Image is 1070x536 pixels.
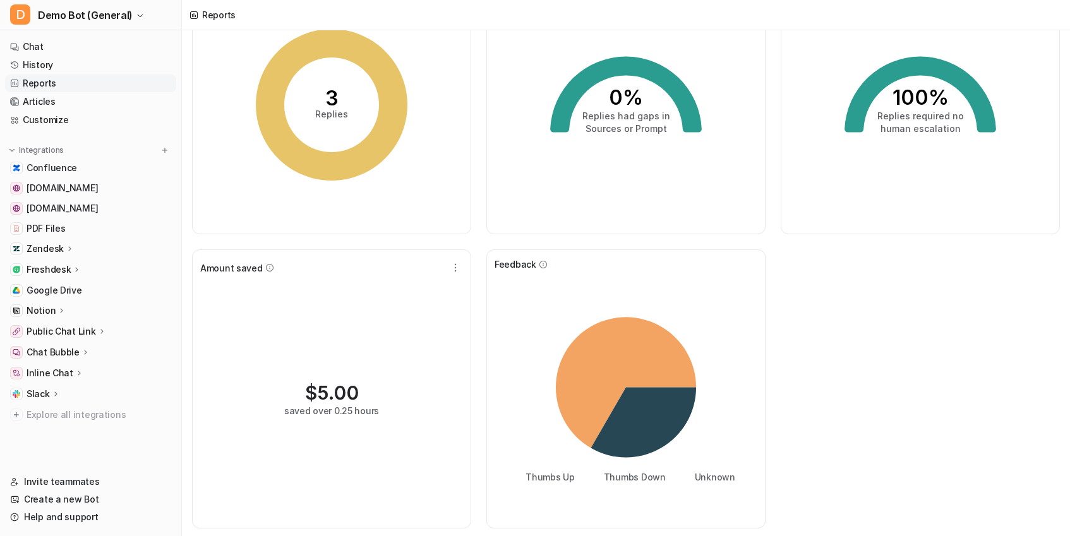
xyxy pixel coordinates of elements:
[202,8,236,21] div: Reports
[27,388,50,400] p: Slack
[881,123,961,134] tspan: human escalation
[315,109,348,119] tspan: Replies
[5,56,176,74] a: History
[27,346,80,359] p: Chat Bubble
[5,220,176,237] a: PDF FilesPDF Files
[5,508,176,526] a: Help and support
[10,408,23,421] img: explore all integrations
[5,491,176,508] a: Create a new Bot
[27,405,171,425] span: Explore all integrations
[13,184,20,192] img: www.atlassian.com
[893,85,949,110] tspan: 100%
[5,74,176,92] a: Reports
[305,381,359,404] div: $
[317,381,359,404] span: 5.00
[27,182,98,194] span: [DOMAIN_NAME]
[5,93,176,110] a: Articles
[495,258,536,271] span: Feedback
[27,367,73,379] p: Inline Chat
[582,110,670,121] tspan: Replies had gaps in
[609,85,643,110] tspan: 0%
[595,470,666,484] li: Thumbs Down
[38,6,133,24] span: Demo Bot (General)
[13,225,20,232] img: PDF Files
[13,245,20,253] img: Zendesk
[27,162,77,174] span: Confluence
[325,86,339,110] tspan: 3
[13,205,20,212] img: www.airbnb.com
[586,123,667,134] tspan: Sources or Prompt
[517,470,574,484] li: Thumbs Up
[5,473,176,491] a: Invite teammates
[8,146,16,155] img: expand menu
[686,470,735,484] li: Unknown
[27,263,71,276] p: Freshdesk
[13,164,20,172] img: Confluence
[13,348,20,356] img: Chat Bubble
[19,145,64,155] p: Integrations
[27,325,96,338] p: Public Chat Link
[877,110,964,121] tspan: Replies required no
[5,179,176,197] a: www.atlassian.com[DOMAIN_NAME]
[200,261,263,275] span: Amount saved
[27,202,98,215] span: [DOMAIN_NAME]
[5,200,176,217] a: www.airbnb.com[DOMAIN_NAME]
[27,284,82,297] span: Google Drive
[13,369,20,377] img: Inline Chat
[5,282,176,299] a: Google DriveGoogle Drive
[5,406,176,424] a: Explore all integrations
[27,242,64,255] p: Zendesk
[10,4,30,25] span: D
[13,328,20,335] img: Public Chat Link
[5,144,68,157] button: Integrations
[5,159,176,177] a: ConfluenceConfluence
[160,146,169,155] img: menu_add.svg
[284,404,379,417] div: saved over 0.25 hours
[13,287,20,294] img: Google Drive
[13,307,20,314] img: Notion
[13,266,20,273] img: Freshdesk
[5,111,176,129] a: Customize
[27,304,56,317] p: Notion
[27,222,65,235] span: PDF Files
[5,38,176,56] a: Chat
[13,390,20,398] img: Slack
